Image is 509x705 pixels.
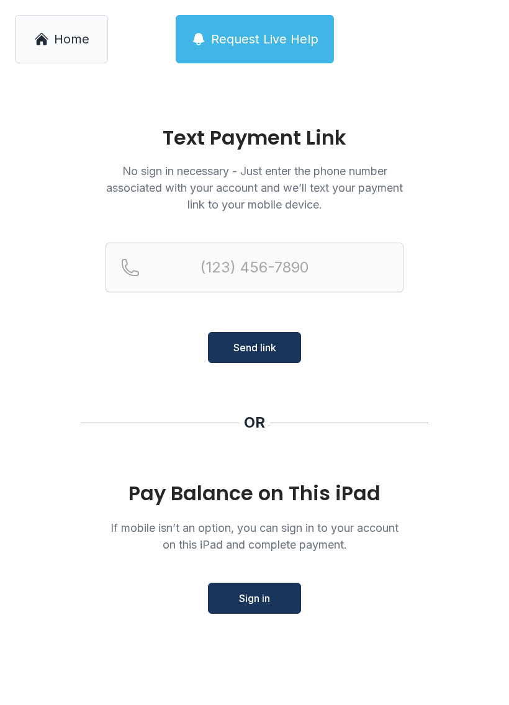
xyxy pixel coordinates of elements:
[106,163,403,213] p: No sign in necessary - Just enter the phone number associated with your account and we’ll text yo...
[244,413,265,433] div: OR
[106,519,403,553] p: If mobile isn’t an option, you can sign in to your account on this iPad and complete payment.
[239,591,270,606] span: Sign in
[54,30,89,48] span: Home
[106,128,403,148] h1: Text Payment Link
[106,482,403,505] div: Pay Balance on This iPad
[233,340,276,355] span: Send link
[211,30,318,48] span: Request Live Help
[106,243,403,292] input: Reservation phone number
